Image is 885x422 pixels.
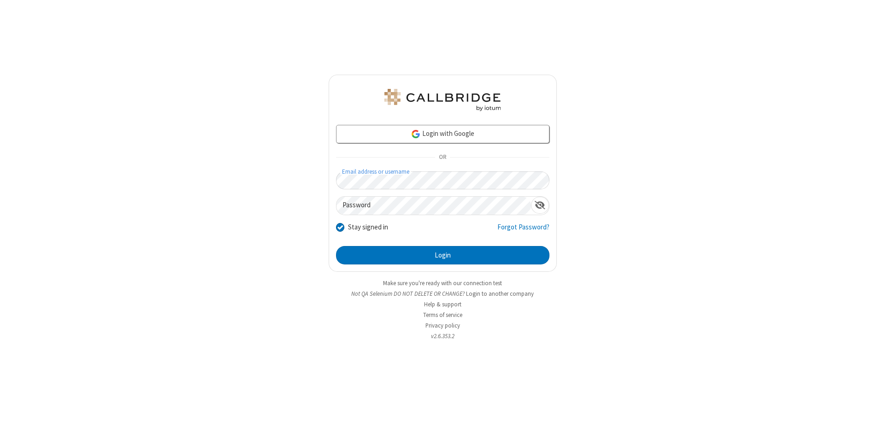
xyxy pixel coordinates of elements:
a: Help & support [424,300,461,308]
input: Password [336,197,531,215]
div: Show password [531,197,549,214]
li: v2.6.353.2 [329,332,557,340]
a: Login with Google [336,125,549,143]
a: Terms of service [423,311,462,319]
li: Not QA Selenium DO NOT DELETE OR CHANGE? [329,289,557,298]
button: Login [336,246,549,264]
a: Privacy policy [425,322,460,329]
img: google-icon.png [411,129,421,139]
a: Make sure you're ready with our connection test [383,279,502,287]
a: Forgot Password? [497,222,549,240]
input: Email address or username [336,171,549,189]
button: Login to another company [466,289,534,298]
img: QA Selenium DO NOT DELETE OR CHANGE [383,89,502,111]
label: Stay signed in [348,222,388,233]
span: OR [435,151,450,164]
